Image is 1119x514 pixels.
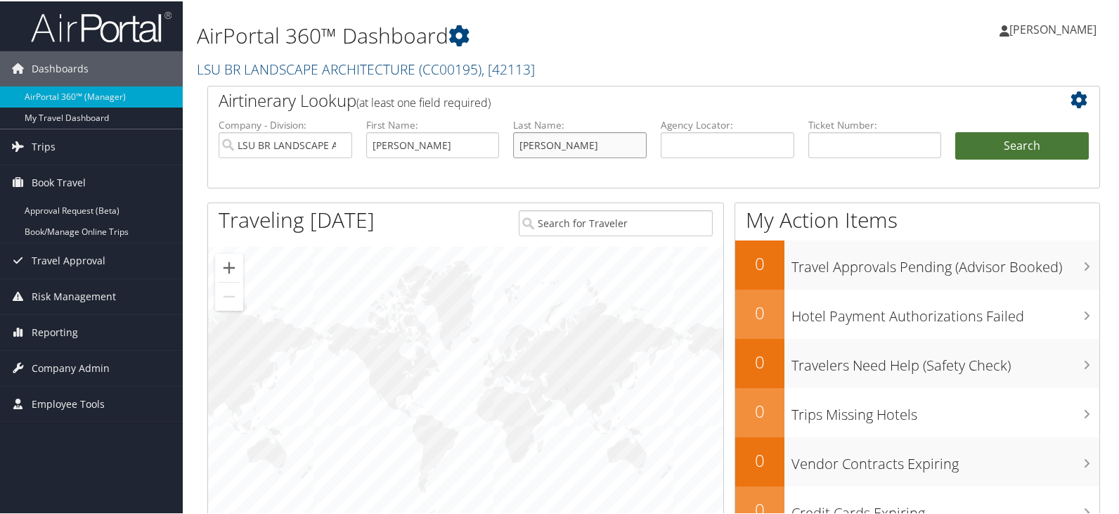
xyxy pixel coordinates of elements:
h3: Vendor Contracts Expiring [791,446,1099,473]
a: LSU BR LANDSCAPE ARCHITECTURE [197,58,535,77]
button: Zoom in [215,252,243,281]
span: Trips [32,128,56,163]
span: Dashboards [32,50,89,85]
span: Company Admin [32,349,110,385]
button: Search [955,131,1089,159]
h1: Traveling [DATE] [219,204,375,233]
a: 0Vendor Contracts Expiring [735,436,1099,485]
a: 0Trips Missing Hotels [735,387,1099,436]
span: , [ 42113 ] [481,58,535,77]
span: Employee Tools [32,385,105,420]
label: Ticket Number: [808,117,942,131]
a: 0Hotel Payment Authorizations Failed [735,288,1099,338]
button: Zoom out [215,281,243,309]
label: Company - Division: [219,117,352,131]
span: Book Travel [32,164,86,199]
a: [PERSON_NAME] [1000,7,1111,49]
img: airportal-logo.png [31,9,172,42]
h2: 0 [735,398,784,422]
input: Search for Traveler [519,209,712,235]
h2: 0 [735,349,784,373]
h3: Hotel Payment Authorizations Failed [791,298,1099,325]
span: Travel Approval [32,242,105,277]
label: First Name: [366,117,500,131]
h3: Trips Missing Hotels [791,397,1099,423]
span: (at least one field required) [356,94,491,109]
span: Risk Management [32,278,116,313]
label: Agency Locator: [661,117,794,131]
a: 0Travelers Need Help (Safety Check) [735,338,1099,387]
h2: 0 [735,300,784,323]
h3: Travel Approvals Pending (Advisor Booked) [791,249,1099,276]
span: ( CC00195 ) [419,58,481,77]
h1: AirPortal 360™ Dashboard [197,20,806,49]
h2: 0 [735,250,784,274]
a: 0Travel Approvals Pending (Advisor Booked) [735,239,1099,288]
h3: Travelers Need Help (Safety Check) [791,347,1099,374]
h2: 0 [735,447,784,471]
h1: My Action Items [735,204,1099,233]
span: [PERSON_NAME] [1009,20,1097,36]
label: Last Name: [513,117,647,131]
span: Reporting [32,314,78,349]
h2: Airtinerary Lookup [219,87,1014,111]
